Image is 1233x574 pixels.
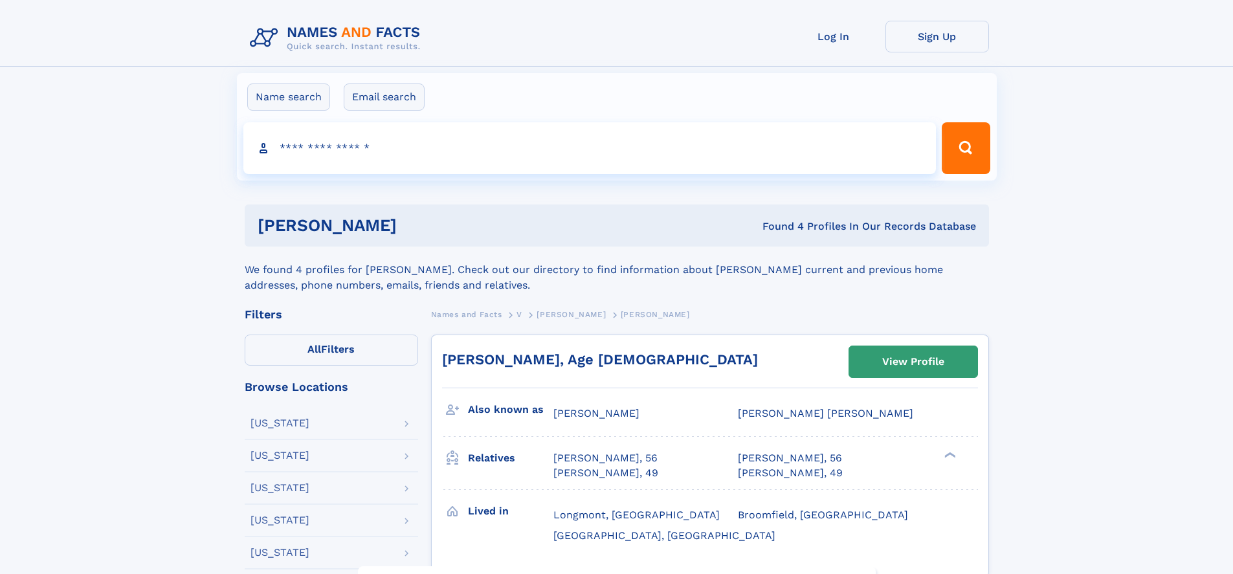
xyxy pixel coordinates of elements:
[885,21,989,52] a: Sign Up
[942,122,990,174] button: Search Button
[431,306,502,322] a: Names and Facts
[579,219,976,234] div: Found 4 Profiles In Our Records Database
[344,83,425,111] label: Email search
[738,451,842,465] a: [PERSON_NAME], 56
[245,247,989,293] div: We found 4 profiles for [PERSON_NAME]. Check out our directory to find information about [PERSON_...
[468,500,553,522] h3: Lived in
[245,335,418,366] label: Filters
[553,529,775,542] span: [GEOGRAPHIC_DATA], [GEOGRAPHIC_DATA]
[245,309,418,320] div: Filters
[553,466,658,480] a: [PERSON_NAME], 49
[553,407,639,419] span: [PERSON_NAME]
[468,399,553,421] h3: Also known as
[250,483,309,493] div: [US_STATE]
[553,509,720,521] span: Longmont, [GEOGRAPHIC_DATA]
[250,450,309,461] div: [US_STATE]
[553,451,658,465] a: [PERSON_NAME], 56
[247,83,330,111] label: Name search
[258,217,580,234] h1: [PERSON_NAME]
[250,547,309,558] div: [US_STATE]
[245,381,418,393] div: Browse Locations
[738,407,913,419] span: [PERSON_NAME] [PERSON_NAME]
[250,515,309,525] div: [US_STATE]
[517,310,522,319] span: V
[442,351,758,368] a: [PERSON_NAME], Age [DEMOGRAPHIC_DATA]
[738,466,843,480] a: [PERSON_NAME], 49
[468,447,553,469] h3: Relatives
[250,418,309,428] div: [US_STATE]
[307,343,321,355] span: All
[738,509,908,521] span: Broomfield, [GEOGRAPHIC_DATA]
[782,21,885,52] a: Log In
[882,347,944,377] div: View Profile
[245,21,431,56] img: Logo Names and Facts
[537,310,606,319] span: [PERSON_NAME]
[621,310,690,319] span: [PERSON_NAME]
[537,306,606,322] a: [PERSON_NAME]
[941,451,957,459] div: ❯
[243,122,937,174] input: search input
[517,306,522,322] a: V
[849,346,977,377] a: View Profile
